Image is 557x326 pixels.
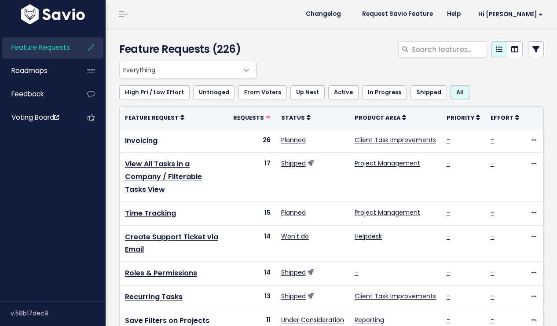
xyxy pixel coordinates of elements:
[491,114,513,121] span: Effort
[125,232,218,255] a: Create Support Ticket via Email
[411,41,486,57] input: Search features...
[2,61,73,81] a: Roadmaps
[11,89,44,99] span: Feedback
[228,153,276,201] td: 17
[447,136,450,144] a: -
[440,7,468,21] a: Help
[410,85,447,99] a: Shipped
[355,114,400,121] span: Product Area
[362,85,407,99] a: In Progress
[281,232,309,241] a: Won't do
[125,208,176,218] a: Time Tracking
[447,208,450,217] a: -
[281,114,305,121] span: Status
[119,41,252,57] h4: Feature Requests (226)
[355,292,436,300] a: Client Task Improvements
[447,113,480,122] a: Priority
[468,7,550,21] a: Hi [PERSON_NAME]
[2,84,73,104] a: Feedback
[491,292,494,300] a: -
[2,107,73,128] a: Voting Board
[11,66,48,75] span: Roadmaps
[228,262,276,286] td: 14
[2,37,73,58] a: Feature Requests
[451,85,469,99] a: All
[447,292,450,300] a: -
[238,85,287,99] a: From Voters
[355,208,420,217] a: Project Management
[491,113,519,122] a: Effort
[281,159,306,168] a: Shipped
[228,285,276,309] td: 13
[447,159,450,168] a: -
[281,208,306,217] a: Planned
[120,61,238,78] span: Everything
[355,113,406,122] a: Product Area
[355,268,358,277] a: -
[447,232,450,241] a: -
[228,129,276,153] td: 26
[281,113,311,122] a: Status
[119,61,257,78] span: Everything
[290,85,325,99] a: Up Next
[355,315,384,324] a: Reporting
[228,201,276,225] td: 15
[125,159,202,194] a: View All Tasks in a Company / Filterable Tasks View
[125,113,184,122] a: Feature Request
[125,292,183,302] a: Recurring Tasks
[281,292,306,300] a: Shipped
[491,268,494,277] a: -
[355,7,440,21] a: Request Savio Feature
[125,114,179,121] span: Feature Request
[355,136,436,144] a: Client Task Improvements
[306,11,341,17] span: Changelog
[11,43,70,52] span: Feature Requests
[355,232,382,241] a: Helpdesk
[447,114,474,121] span: Priority
[328,85,359,99] a: Active
[119,85,544,99] ul: Filter feature requests
[281,268,306,277] a: Shipped
[19,4,87,24] img: logo-white.9d6f32f41409.svg
[233,114,264,121] span: Requests
[491,208,494,217] a: -
[491,232,494,241] a: -
[193,85,235,99] a: Untriaged
[125,136,158,146] a: Invoicing
[233,113,271,122] a: Requests
[491,159,494,168] a: -
[11,302,106,325] div: v.58b17dec9
[125,268,197,278] a: Roles & Permissions
[478,11,543,18] span: Hi [PERSON_NAME]
[447,268,450,277] a: -
[281,136,306,144] a: Planned
[119,85,190,99] a: High Pri / Low Effort
[447,315,450,324] a: -
[491,315,494,324] a: -
[11,113,59,122] span: Voting Board
[281,315,344,324] a: Under Consideration
[491,136,494,144] a: -
[355,159,420,168] a: Project Management
[228,225,276,262] td: 14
